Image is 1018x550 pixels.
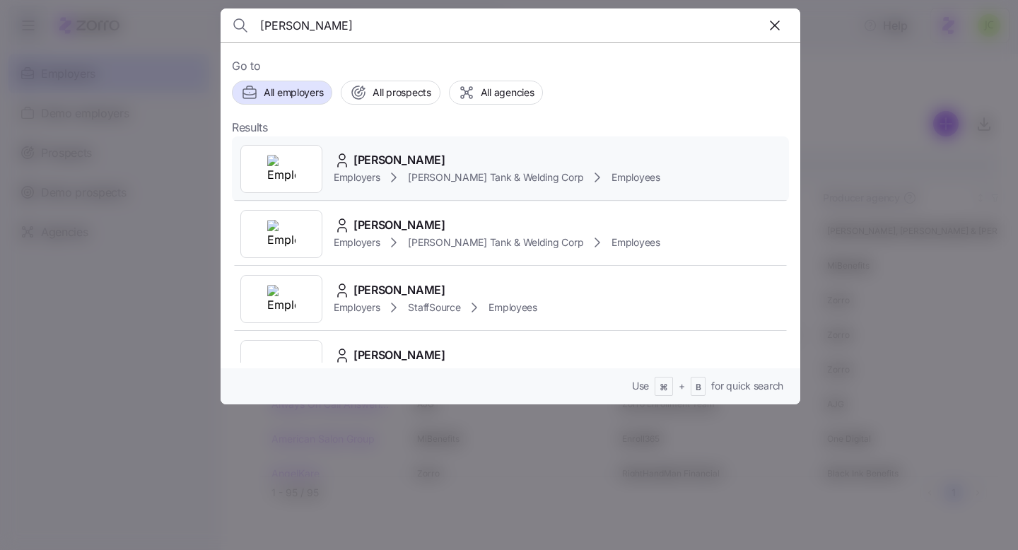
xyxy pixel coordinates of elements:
span: Employers [334,170,380,185]
span: Results [232,119,268,136]
span: B [696,382,701,394]
span: Go to [232,57,789,75]
span: + [679,379,685,393]
span: Employers [334,300,380,315]
span: [PERSON_NAME] [353,281,445,299]
button: All employers [232,81,332,105]
span: for quick search [711,379,783,393]
span: [PERSON_NAME] Tank & Welding Corp [408,235,583,250]
img: Employer logo [267,155,296,183]
span: Employees [612,170,660,185]
span: StaffSource [408,300,460,315]
span: Employees [488,300,537,315]
img: Employer logo [267,285,296,313]
button: All prospects [341,81,440,105]
span: All employers [264,86,323,100]
span: Employers [334,235,380,250]
span: ⌘ [660,382,668,394]
span: Employees [612,235,660,250]
span: [PERSON_NAME] Tank & Welding Corp [408,170,583,185]
span: [PERSON_NAME] [353,151,445,169]
span: [PERSON_NAME] [353,346,445,364]
span: All agencies [481,86,534,100]
span: Use [632,379,649,393]
button: All agencies [449,81,544,105]
img: Employer logo [267,220,296,248]
span: All prospects [373,86,431,100]
span: [PERSON_NAME] [353,216,445,234]
img: Employer logo [267,350,296,378]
